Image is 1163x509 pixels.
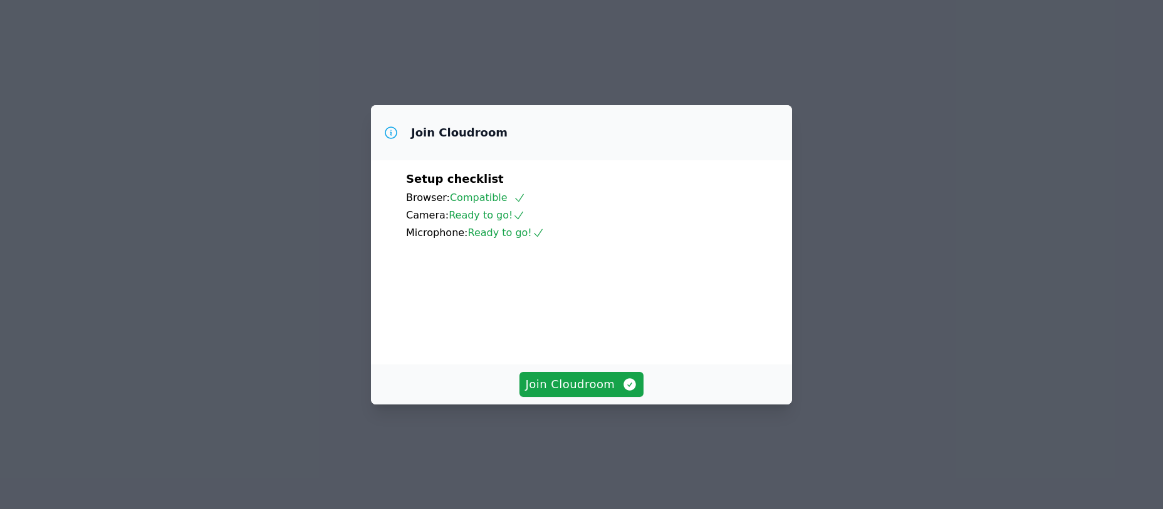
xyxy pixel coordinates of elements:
button: Join Cloudroom [519,372,644,397]
span: Ready to go! [449,209,525,221]
span: Setup checklist [406,172,504,185]
span: Camera: [406,209,449,221]
span: Microphone: [406,227,468,239]
span: Join Cloudroom [526,376,638,393]
span: Ready to go! [468,227,545,239]
span: Browser: [406,192,450,203]
span: Compatible [450,192,526,203]
h3: Join Cloudroom [411,125,508,140]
